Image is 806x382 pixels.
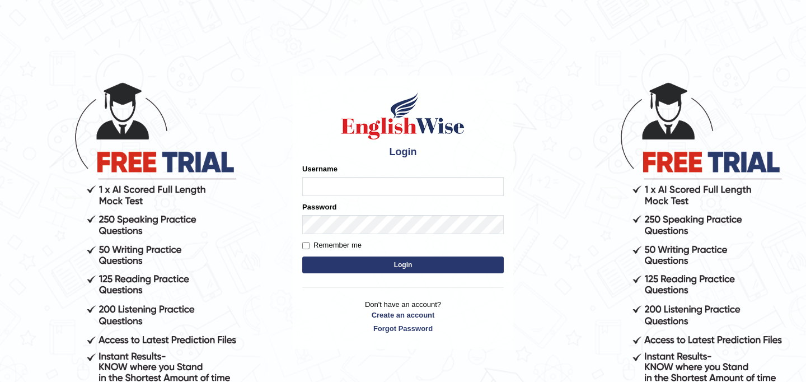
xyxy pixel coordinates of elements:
img: Logo of English Wise sign in for intelligent practice with AI [339,91,467,141]
label: Username [302,164,338,174]
p: Don't have an account? [302,299,504,334]
h4: Login [302,147,504,158]
input: Remember me [302,242,310,249]
label: Password [302,202,336,212]
button: Login [302,257,504,273]
a: Create an account [302,310,504,320]
label: Remember me [302,240,362,251]
a: Forgot Password [302,323,504,334]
